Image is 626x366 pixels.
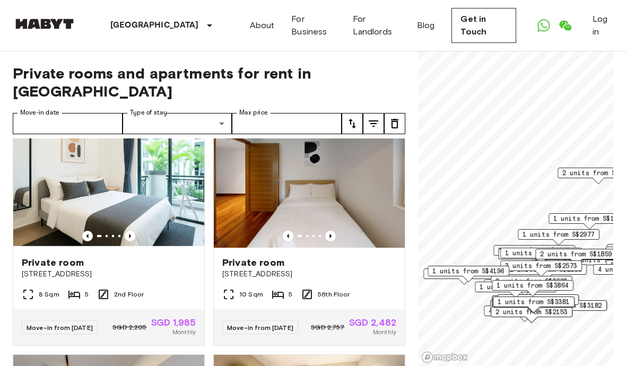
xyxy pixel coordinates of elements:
label: Max price [239,108,268,117]
button: tune [342,113,363,134]
div: Map marker [490,300,572,316]
span: Private rooms and apartments for rent in [GEOGRAPHIC_DATA] [13,64,405,100]
div: Map marker [423,268,505,285]
div: Map marker [498,249,584,265]
span: 1 units from S$3381 [498,297,570,307]
span: 1 units from S$3182 [530,301,602,310]
span: 5 [85,290,89,299]
label: Type of stay [130,108,167,117]
span: Private room [222,256,284,269]
span: SGD 2,482 [349,318,396,327]
span: Monthly [373,327,396,337]
div: Map marker [535,249,617,265]
img: Marketing picture of unit SG-01-083-001-005 [13,120,204,248]
span: Monthly [172,327,196,337]
label: Move-in date [20,108,59,117]
span: 10 Sqm [239,290,263,299]
a: Open WeChat [554,15,576,36]
p: [GEOGRAPHIC_DATA] [110,19,199,32]
span: Private room [22,256,84,269]
img: Marketing picture of unit SG-01-072-003-03 [214,120,405,248]
div: Map marker [518,229,599,246]
span: SGD 2,205 [112,323,146,332]
button: Previous image [125,231,135,241]
span: Move-in from [DATE] [227,324,293,332]
div: Map marker [484,306,566,322]
button: Previous image [325,231,336,241]
div: Map marker [493,297,575,313]
div: Map marker [497,294,579,311]
span: 56th Floor [318,290,350,299]
div: Map marker [500,248,582,264]
a: Marketing picture of unit SG-01-072-003-03Previous imagePrevious imagePrivate room[STREET_ADDRESS... [213,120,405,346]
span: 1 units from S$2704 [480,282,552,292]
a: For Business [291,13,335,38]
div: Map marker [475,282,557,298]
div: Map marker [500,260,582,277]
div: Map marker [505,264,587,281]
span: 2nd Floor [114,290,144,299]
span: SGD 1,985 [151,318,196,327]
a: Blog [417,19,435,32]
input: Choose date [13,113,123,134]
button: Previous image [82,231,93,241]
span: 4 units from S$1680 [489,306,561,316]
a: Get in Touch [451,8,516,43]
span: 3 units from S$2573 [505,261,577,271]
span: 1 units from S$4196 [432,266,505,276]
span: 3 units from S$1985 [498,246,570,255]
span: Move-in from [DATE] [27,324,93,332]
a: For Landlords [353,13,400,38]
a: Open WhatsApp [533,15,554,36]
a: About [250,19,275,32]
a: Log in [593,13,613,38]
div: Map marker [492,297,574,313]
img: Habyt [13,19,76,29]
a: Marketing picture of unit SG-01-083-001-005Previous imagePrevious imagePrivate room[STREET_ADDRES... [13,120,205,346]
div: Map marker [491,307,572,323]
div: Map marker [525,300,607,317]
span: 1 units from S$2977 [523,230,595,239]
button: Previous image [283,231,293,241]
span: [STREET_ADDRESS] [222,269,396,280]
span: 1 units from S$4200 [502,295,574,304]
span: 1 units from S$3864 [497,281,569,290]
div: Map marker [493,245,575,262]
button: tune [384,113,405,134]
button: tune [363,113,384,134]
span: SGD 2,757 [311,323,344,332]
span: 8 Sqm [39,290,59,299]
span: 1 units from S$3024 [505,248,577,258]
span: 2 units from S$1859 [540,249,612,259]
div: Map marker [428,266,509,282]
div: Map marker [492,295,573,312]
span: 1 units from S$1418 [553,214,625,223]
span: 5 [289,290,292,299]
span: [STREET_ADDRESS] [22,269,196,280]
a: Mapbox logo [421,351,468,363]
div: Map marker [492,280,573,297]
